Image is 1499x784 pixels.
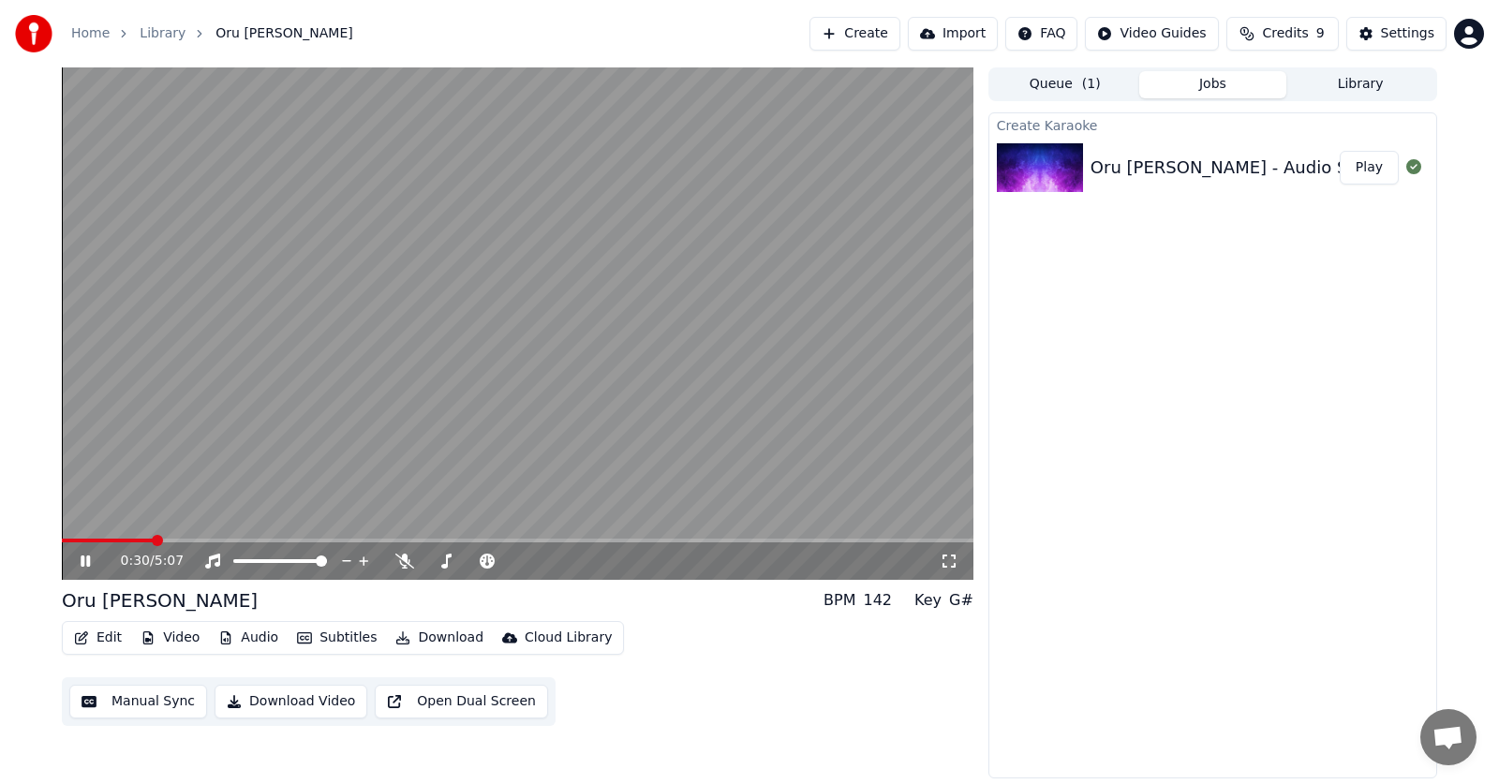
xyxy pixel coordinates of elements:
button: Library [1286,71,1434,98]
button: Video [133,625,207,651]
button: Jobs [1139,71,1287,98]
button: Download Video [215,685,367,718]
div: Settings [1381,24,1434,43]
span: Credits [1262,24,1308,43]
div: Key [914,589,942,612]
a: Home [71,24,110,43]
button: Create [809,17,900,51]
button: Manual Sync [69,685,207,718]
div: Cloud Library [525,629,612,647]
div: 142 [863,589,892,612]
div: / [121,552,166,570]
nav: breadcrumb [71,24,353,43]
button: Subtitles [289,625,384,651]
button: Open Dual Screen [375,685,548,718]
button: Play [1340,151,1399,185]
img: youka [15,15,52,52]
button: Video Guides [1085,17,1218,51]
button: Audio [211,625,286,651]
div: BPM [824,589,855,612]
div: G# [949,589,973,612]
button: Import [908,17,998,51]
span: 9 [1316,24,1325,43]
button: Queue [991,71,1139,98]
span: Oru [PERSON_NAME] [215,24,352,43]
button: Settings [1346,17,1447,51]
div: Oru [PERSON_NAME] - Audio Song [1091,155,1379,181]
button: Credits9 [1226,17,1339,51]
button: Edit [67,625,129,651]
button: FAQ [1005,17,1077,51]
div: Oru [PERSON_NAME] [62,587,258,614]
a: Library [140,24,186,43]
span: 5:07 [155,552,184,570]
span: 0:30 [121,552,150,570]
a: Open chat [1420,709,1477,765]
div: Create Karaoke [989,113,1436,136]
button: Download [388,625,491,651]
span: ( 1 ) [1082,75,1101,94]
